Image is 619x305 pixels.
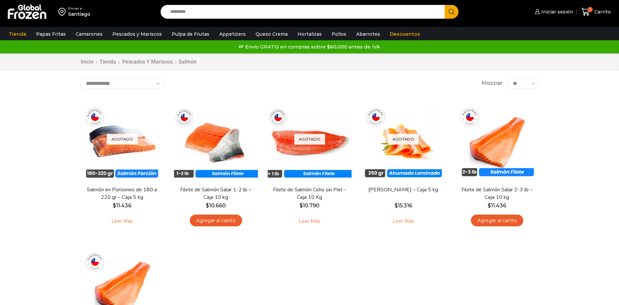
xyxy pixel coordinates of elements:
[593,9,611,15] span: Carrito
[272,186,347,201] a: Filete de Salmón Coho sin Piel – Caja 10 Kg
[107,134,138,144] p: Agotado
[99,58,116,66] a: Tienda
[190,215,242,227] a: Agregar al carrito: “Filete de Salmón Salar 1-2 lb – Caja 10 kg”
[80,79,164,88] select: Pedido de la tienda
[206,202,209,209] span: $
[481,80,502,87] span: Mostrar
[300,202,303,209] span: $
[300,202,319,209] bdi: 10.790
[328,28,350,40] a: Pollos
[289,215,330,228] a: Leé más sobre “Filete de Salmón Coho sin Piel – Caja 10 Kg”
[387,28,423,40] a: Descuentos
[168,28,213,40] a: Pulpa de Frutas
[68,6,90,11] div: Enviar a
[122,58,173,66] a: Pescados y Mariscos
[459,186,534,201] a: Filete de Salmón Salar 2-3 lb – Caja 10 kg
[445,5,458,19] button: Search button
[179,59,197,65] h1: Salmón
[216,28,249,40] a: Appetizers
[388,134,419,144] p: Agotado
[488,202,506,209] bdi: 11.436
[113,202,131,209] bdi: 11.436
[580,4,612,20] a: 1 Carrito
[80,58,197,66] nav: Breadcrumb
[84,186,160,201] a: Salmón en Porciones de 180 a 220 gr – Caja 5 kg
[294,28,325,40] a: Hortalizas
[68,11,90,17] div: Santiago
[395,202,398,209] span: $
[588,7,593,12] span: 1
[6,28,29,40] a: Tienda
[353,28,383,40] a: Abarrotes
[471,215,523,227] a: Agregar al carrito: “Filete de Salmón Salar 2-3 lb - Caja 10 kg”
[252,28,291,40] a: Queso Crema
[58,6,68,17] img: address-field-icon.svg
[365,186,441,194] a: [PERSON_NAME] – Caja 5 kg
[101,215,143,228] a: Leé más sobre “Salmón en Porciones de 180 a 220 gr - Caja 5 kg”
[294,134,325,144] p: Agotado
[533,5,573,18] a: Iniciar sesión
[109,28,165,40] a: Pescados y Mariscos
[382,215,424,228] a: Leé más sobre “Salmón Ahumado Laminado - Caja 5 kg”
[206,202,226,209] bdi: 10.660
[540,9,573,15] span: Iniciar sesión
[178,186,253,201] a: Filete de Salmón Salar 1-2 lb – Caja 10 kg
[33,28,69,40] a: Papas Fritas
[488,202,491,209] span: $
[113,202,116,209] span: $
[72,28,106,40] a: Camarones
[80,58,94,66] a: Inicio
[395,202,412,209] bdi: 15.316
